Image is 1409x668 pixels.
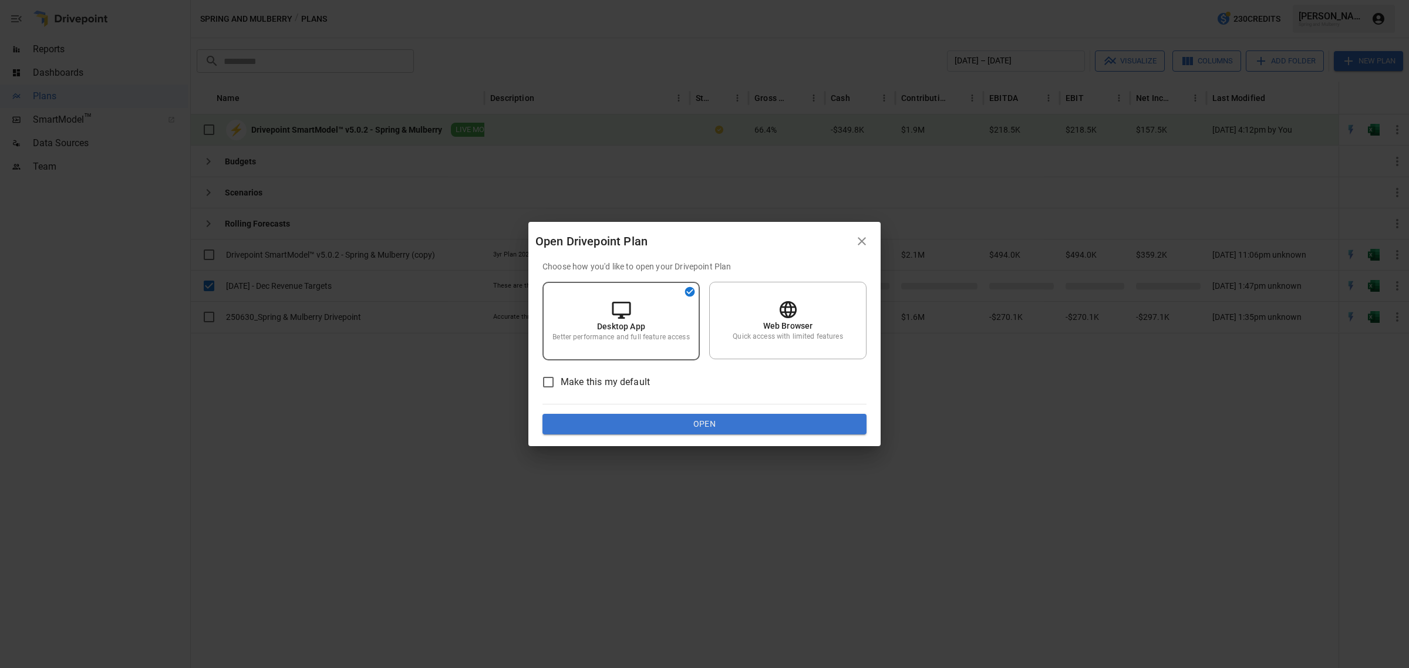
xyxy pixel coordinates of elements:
button: Open [542,414,867,435]
p: Web Browser [763,320,813,332]
p: Better performance and full feature access [552,332,689,342]
span: Make this my default [561,375,650,389]
div: Open Drivepoint Plan [535,232,850,251]
p: Choose how you'd like to open your Drivepoint Plan [542,261,867,272]
p: Desktop App [597,320,645,332]
p: Quick access with limited features [733,332,842,342]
